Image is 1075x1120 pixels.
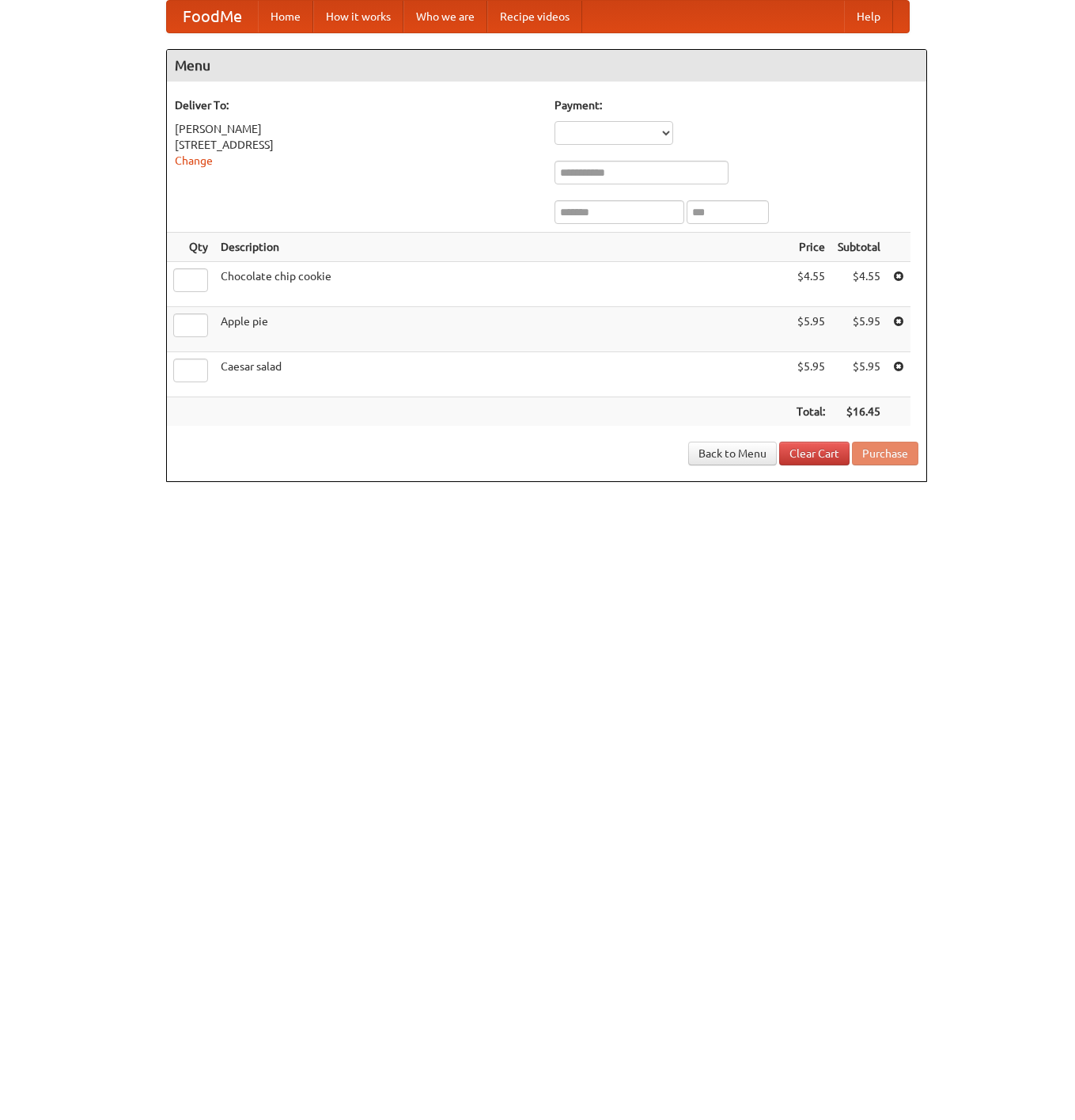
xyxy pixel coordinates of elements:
[831,262,887,307] td: $4.55
[555,97,918,113] h5: Payment:
[487,1,582,32] a: Recipe videos
[214,233,790,262] th: Description
[214,262,790,307] td: Chocolate chip cookie
[790,233,831,262] th: Price
[790,397,831,427] th: Total:
[214,352,790,397] td: Caesar salad
[790,262,831,307] td: $4.55
[167,50,926,82] h4: Menu
[844,1,893,32] a: Help
[175,121,539,137] div: [PERSON_NAME]
[167,1,258,32] a: FoodMe
[790,352,831,397] td: $5.95
[175,154,213,167] a: Change
[831,307,887,352] td: $5.95
[852,442,918,465] button: Purchase
[258,1,313,32] a: Home
[779,442,850,465] a: Clear Cart
[403,1,487,32] a: Who we are
[688,442,777,465] a: Back to Menu
[214,307,790,352] td: Apple pie
[175,97,539,113] h5: Deliver To:
[831,397,887,427] th: $16.45
[175,137,539,153] div: [STREET_ADDRESS]
[790,307,831,352] td: $5.95
[831,352,887,397] td: $5.95
[167,233,214,262] th: Qty
[313,1,403,32] a: How it works
[831,233,887,262] th: Subtotal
